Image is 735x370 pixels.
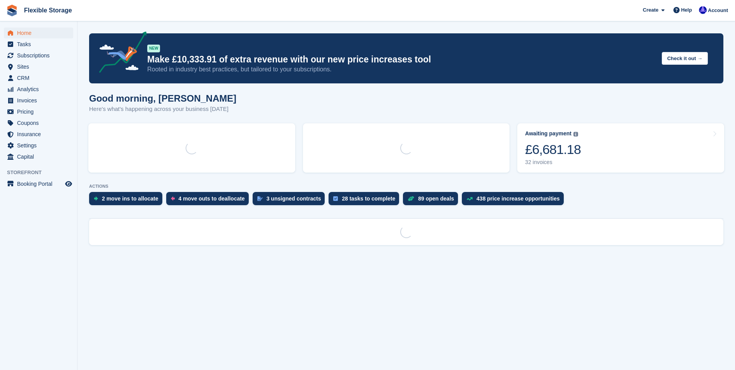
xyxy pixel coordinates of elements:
[267,195,321,202] div: 3 unsigned contracts
[333,196,338,201] img: task-75834270c22a3079a89374b754ae025e5fb1db73e45f91037f5363f120a921f8.svg
[525,142,581,157] div: £6,681.18
[477,195,560,202] div: 438 price increase opportunities
[147,45,160,52] div: NEW
[179,195,245,202] div: 4 move outs to deallocate
[17,106,64,117] span: Pricing
[102,195,158,202] div: 2 move ins to allocate
[4,106,73,117] a: menu
[708,7,728,14] span: Account
[4,129,73,140] a: menu
[17,118,64,128] span: Coupons
[517,123,724,173] a: Awaiting payment £6,681.18 32 invoices
[4,95,73,106] a: menu
[4,140,73,151] a: menu
[7,169,77,176] span: Storefront
[6,5,18,16] img: stora-icon-8386f47178a22dfd0bd8f6a31ec36ba5ce8667c1dd55bd0f319d3a0aa187defe.svg
[89,192,166,209] a: 2 move ins to allocate
[89,93,236,104] h1: Good morning, [PERSON_NAME]
[17,39,64,50] span: Tasks
[147,54,656,65] p: Make £10,333.91 of extra revenue with our new price increases tool
[21,4,75,17] a: Flexible Storage
[4,73,73,83] a: menu
[418,195,454,202] div: 89 open deals
[257,196,263,201] img: contract_signature_icon-13c848040528278c33f63329250d36e43548de30e8caae1d1a13099fd9432cc5.svg
[342,195,395,202] div: 28 tasks to complete
[4,84,73,95] a: menu
[89,184,723,189] p: ACTIONS
[93,31,147,76] img: price-adjustments-announcement-icon-8257ccfd72463d97f412b2fc003d46551f7dbcb40ab6d574587a9cd5c0d94...
[4,39,73,50] a: menu
[17,129,64,140] span: Insurance
[4,61,73,72] a: menu
[94,196,98,201] img: move_ins_to_allocate_icon-fdf77a2bb77ea45bf5b3d319d69a93e2d87916cf1d5bf7949dd705db3b84f3ca.svg
[462,192,568,209] a: 438 price increase opportunities
[643,6,658,14] span: Create
[4,118,73,128] a: menu
[17,73,64,83] span: CRM
[4,28,73,38] a: menu
[17,140,64,151] span: Settings
[525,130,571,137] div: Awaiting payment
[17,61,64,72] span: Sites
[329,192,403,209] a: 28 tasks to complete
[166,192,253,209] a: 4 move outs to deallocate
[17,84,64,95] span: Analytics
[253,192,329,209] a: 3 unsigned contracts
[4,151,73,162] a: menu
[466,197,473,201] img: price_increase_opportunities-93ffe204e8149a01c8c9dc8f82e8f89637d9d84a8eef4429ea346261dce0b2c0.svg
[408,196,414,201] img: deal-1b604bf984904fb50ccaf53a9ad4b4a5d6e5aea283cecdc64d6e3604feb123c2.svg
[17,178,64,189] span: Booking Portal
[573,132,578,137] img: icon-info-grey-7440780725fd019a000dd9b08b2336e03edf1995a4989e88bcd33f0948082b44.svg
[699,6,707,14] img: Ian Petherick
[89,105,236,114] p: Here's what's happening across your business [DATE]
[171,196,175,201] img: move_outs_to_deallocate_icon-f764333ba52eb49d3ac5e1228854f67142a1ed5810a6f6cc68b1a99e826820c5.svg
[662,52,708,65] button: Check it out →
[17,151,64,162] span: Capital
[17,50,64,61] span: Subscriptions
[4,50,73,61] a: menu
[64,179,73,188] a: Preview store
[403,192,462,209] a: 89 open deals
[4,178,73,189] a: menu
[525,159,581,166] div: 32 invoices
[147,65,656,74] p: Rooted in industry best practices, but tailored to your subscriptions.
[17,95,64,106] span: Invoices
[17,28,64,38] span: Home
[681,6,692,14] span: Help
